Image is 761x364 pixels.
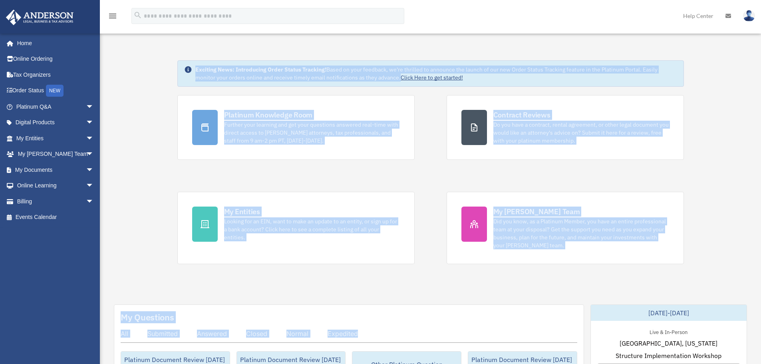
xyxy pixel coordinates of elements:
span: arrow_drop_down [86,162,102,178]
i: menu [108,11,117,21]
div: Submitted [147,330,178,338]
a: Online Learningarrow_drop_down [6,178,106,194]
div: Do you have a contract, rental agreement, or other legal document you would like an attorney's ad... [493,121,669,145]
div: My Questions [121,311,174,323]
a: Platinum Knowledge Room Further your learning and get your questions answered real-time with dire... [177,95,415,160]
span: [GEOGRAPHIC_DATA], [US_STATE] [620,338,717,348]
div: Answered [197,330,227,338]
div: Platinum Knowledge Room [224,110,313,120]
a: My Entities Looking for an EIN, want to make an update to an entity, or sign up for a bank accoun... [177,192,415,264]
img: User Pic [743,10,755,22]
span: arrow_drop_down [86,99,102,115]
span: arrow_drop_down [86,130,102,147]
span: arrow_drop_down [86,146,102,163]
div: Contract Reviews [493,110,550,120]
a: Click Here to get started! [401,74,463,81]
a: Billingarrow_drop_down [6,193,106,209]
a: Digital Productsarrow_drop_down [6,115,106,131]
a: menu [108,14,117,21]
div: Did you know, as a Platinum Member, you have an entire professional team at your disposal? Get th... [493,217,669,249]
a: Contract Reviews Do you have a contract, rental agreement, or other legal document you would like... [447,95,684,160]
div: My [PERSON_NAME] Team [493,207,580,217]
a: Online Ordering [6,51,106,67]
a: Order StatusNEW [6,83,106,99]
div: My Entities [224,207,260,217]
a: Home [6,35,102,51]
div: [DATE]-[DATE] [591,305,747,321]
img: Anderson Advisors Platinum Portal [4,10,76,25]
div: All [121,330,128,338]
span: Structure Implementation Workshop [616,351,721,360]
a: Events Calendar [6,209,106,225]
div: NEW [46,85,64,97]
div: Expedited [328,330,358,338]
div: Live & In-Person [643,327,694,336]
div: Closed [246,330,267,338]
span: arrow_drop_down [86,178,102,194]
div: Based on your feedback, we're thrilled to announce the launch of our new Order Status Tracking fe... [195,66,677,82]
a: My Documentsarrow_drop_down [6,162,106,178]
a: My [PERSON_NAME] Team Did you know, as a Platinum Member, you have an entire professional team at... [447,192,684,264]
a: Tax Organizers [6,67,106,83]
a: My [PERSON_NAME] Teamarrow_drop_down [6,146,106,162]
strong: Exciting News: Introducing Order Status Tracking! [195,66,326,73]
a: Platinum Q&Aarrow_drop_down [6,99,106,115]
i: search [133,11,142,20]
div: Further your learning and get your questions answered real-time with direct access to [PERSON_NAM... [224,121,400,145]
a: My Entitiesarrow_drop_down [6,130,106,146]
span: arrow_drop_down [86,193,102,210]
span: arrow_drop_down [86,115,102,131]
div: Normal [286,330,308,338]
div: Looking for an EIN, want to make an update to an entity, or sign up for a bank account? Click her... [224,217,400,241]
